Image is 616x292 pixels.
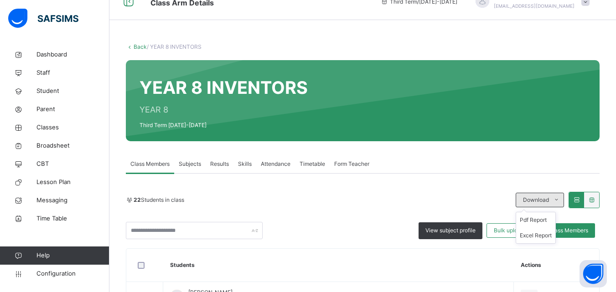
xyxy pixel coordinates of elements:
span: Subjects [179,160,201,168]
span: Dashboard [36,50,109,59]
span: Skills [238,160,252,168]
span: Add Class Members [538,226,588,235]
span: View subject profile [425,226,476,235]
span: Parent [36,105,109,114]
b: 22 [134,196,141,203]
a: Back [134,43,147,50]
th: Actions [514,249,599,282]
span: Download [523,196,549,204]
span: Timetable [300,160,325,168]
button: Open asap [580,260,607,287]
span: Bulk upload [494,226,524,235]
span: / YEAR 8 INVENTORS [147,43,202,50]
span: Lesson Plan [36,178,109,187]
span: Time Table [36,214,109,223]
img: safsims [8,9,78,28]
span: Broadsheet [36,141,109,150]
th: Students [163,249,514,282]
span: [EMAIL_ADDRESS][DOMAIN_NAME] [494,3,575,9]
li: dropdown-list-item-null-0 [516,212,555,228]
span: Messaging [36,196,109,205]
span: CBT [36,159,109,169]
span: Results [210,160,229,168]
span: Student [36,87,109,96]
span: Students in class [134,196,184,204]
span: Class Members [130,160,170,168]
span: Third Term [DATE]-[DATE] [140,121,308,129]
span: Classes [36,123,109,132]
span: Form Teacher [334,160,369,168]
span: Help [36,251,109,260]
span: Attendance [261,160,290,168]
span: Configuration [36,269,109,278]
span: Staff [36,68,109,77]
li: dropdown-list-item-null-1 [516,228,555,243]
